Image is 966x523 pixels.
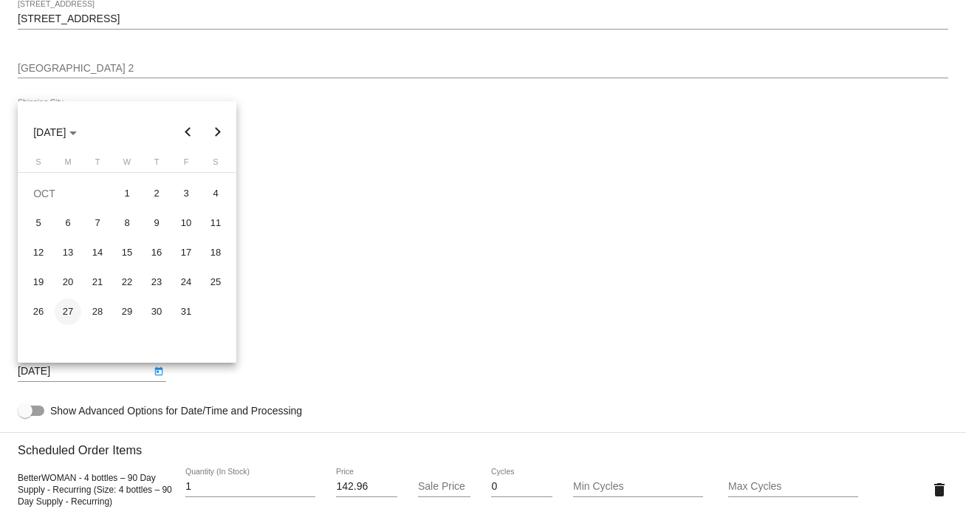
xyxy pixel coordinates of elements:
div: 8 [114,210,140,236]
div: 25 [202,269,229,295]
div: 21 [84,269,111,295]
div: 1 [114,180,140,207]
th: Friday [171,157,201,172]
th: Tuesday [83,157,112,172]
div: 26 [25,298,52,325]
td: October 11, 2025 [201,208,230,238]
td: October 10, 2025 [171,208,201,238]
div: 31 [173,298,199,325]
td: October 9, 2025 [142,208,171,238]
div: 17 [173,239,199,266]
div: 5 [25,210,52,236]
button: Choose month and year [21,117,89,147]
div: 24 [173,269,199,295]
div: 13 [55,239,81,266]
div: 3 [173,180,199,207]
td: October 16, 2025 [142,238,171,267]
div: 9 [143,210,170,236]
td: October 15, 2025 [112,238,142,267]
th: Sunday [24,157,53,172]
div: 28 [84,298,111,325]
div: 2 [143,180,170,207]
div: 10 [173,210,199,236]
td: October 19, 2025 [24,267,53,297]
td: October 4, 2025 [201,179,230,208]
td: October 26, 2025 [24,297,53,327]
td: October 31, 2025 [171,297,201,327]
th: Saturday [201,157,230,172]
td: October 28, 2025 [83,297,112,327]
div: 30 [143,298,170,325]
td: October 12, 2025 [24,238,53,267]
th: Wednesday [112,157,142,172]
td: October 7, 2025 [83,208,112,238]
td: October 20, 2025 [53,267,83,297]
div: 27 [55,298,81,325]
div: 7 [84,210,111,236]
div: 22 [114,269,140,295]
div: 12 [25,239,52,266]
div: 20 [55,269,81,295]
td: October 14, 2025 [83,238,112,267]
td: October 5, 2025 [24,208,53,238]
div: 16 [143,239,170,266]
td: October 27, 2025 [53,297,83,327]
td: October 8, 2025 [112,208,142,238]
div: 18 [202,239,229,266]
td: October 17, 2025 [171,238,201,267]
td: October 21, 2025 [83,267,112,297]
td: October 6, 2025 [53,208,83,238]
div: 4 [202,180,229,207]
div: 23 [143,269,170,295]
td: October 13, 2025 [53,238,83,267]
div: 29 [114,298,140,325]
td: October 25, 2025 [201,267,230,297]
th: Monday [53,157,83,172]
span: [DATE] [33,126,77,138]
div: 6 [55,210,81,236]
td: October 1, 2025 [112,179,142,208]
td: October 24, 2025 [171,267,201,297]
td: October 22, 2025 [112,267,142,297]
td: October 23, 2025 [142,267,171,297]
button: Previous month [174,117,203,147]
td: October 3, 2025 [171,179,201,208]
th: Thursday [142,157,171,172]
div: 11 [202,210,229,236]
td: October 18, 2025 [201,238,230,267]
td: October 30, 2025 [142,297,171,327]
td: OCT [24,179,112,208]
div: 19 [25,269,52,295]
td: October 29, 2025 [112,297,142,327]
div: 14 [84,239,111,266]
td: October 2, 2025 [142,179,171,208]
button: Next month [203,117,233,147]
div: 15 [114,239,140,266]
